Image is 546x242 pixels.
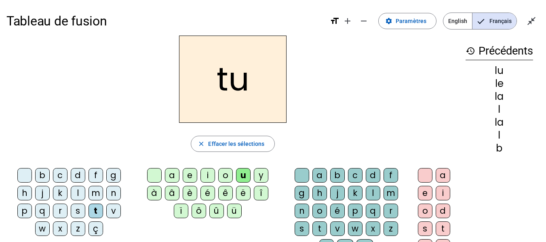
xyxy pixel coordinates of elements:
[179,36,287,123] h2: tu
[348,204,363,218] div: p
[35,168,50,183] div: b
[6,8,323,34] h1: Tableau de fusion
[295,221,309,236] div: s
[209,204,224,218] div: û
[147,186,162,200] div: à
[312,168,327,183] div: a
[53,186,67,200] div: k
[523,13,540,29] button: Quitter le plein écran
[466,66,533,76] div: lu
[218,168,233,183] div: o
[89,168,103,183] div: f
[384,186,398,200] div: m
[106,186,121,200] div: n
[466,46,475,56] mat-icon: history
[466,42,533,60] h3: Précédents
[227,204,242,218] div: ü
[330,186,345,200] div: j
[466,105,533,114] div: l
[384,168,398,183] div: f
[106,204,121,218] div: v
[385,17,392,25] mat-icon: settings
[466,143,533,153] div: b
[106,168,121,183] div: g
[436,168,450,183] div: a
[89,186,103,200] div: m
[366,204,380,218] div: q
[384,204,398,218] div: r
[165,186,179,200] div: â
[436,204,450,218] div: d
[348,221,363,236] div: w
[472,13,516,29] span: Français
[198,140,205,147] mat-icon: close
[330,221,345,236] div: v
[71,204,85,218] div: s
[295,204,309,218] div: n
[356,13,372,29] button: Diminuer la taille de la police
[312,186,327,200] div: h
[466,79,533,88] div: le
[443,13,517,29] mat-button-toggle-group: Language selection
[17,204,32,218] div: p
[418,221,432,236] div: s
[527,16,536,26] mat-icon: close_fullscreen
[165,168,179,183] div: a
[366,168,380,183] div: d
[339,13,356,29] button: Augmenter la taille de la police
[35,221,50,236] div: w
[418,186,432,200] div: e
[295,186,309,200] div: g
[192,204,206,218] div: ô
[366,186,380,200] div: l
[183,168,197,183] div: e
[200,186,215,200] div: é
[236,186,251,200] div: ë
[312,221,327,236] div: t
[396,16,426,26] span: Paramètres
[330,204,345,218] div: é
[71,186,85,200] div: l
[312,204,327,218] div: o
[53,168,67,183] div: c
[17,186,32,200] div: h
[208,139,264,149] span: Effacer les sélections
[254,168,268,183] div: y
[174,204,188,218] div: ï
[436,186,450,200] div: i
[53,204,67,218] div: r
[418,204,432,218] div: o
[343,16,352,26] mat-icon: add
[384,221,398,236] div: z
[191,136,274,152] button: Effacer les sélections
[366,221,380,236] div: x
[330,168,345,183] div: b
[183,186,197,200] div: è
[378,13,436,29] button: Paramètres
[35,186,50,200] div: j
[200,168,215,183] div: i
[359,16,369,26] mat-icon: remove
[466,118,533,127] div: la
[436,221,450,236] div: t
[466,92,533,101] div: la
[254,186,268,200] div: î
[89,221,103,236] div: ç
[443,13,472,29] span: English
[466,130,533,140] div: l
[218,186,233,200] div: ê
[348,168,363,183] div: c
[89,204,103,218] div: t
[71,221,85,236] div: z
[53,221,67,236] div: x
[348,186,363,200] div: k
[35,204,50,218] div: q
[71,168,85,183] div: d
[330,16,339,26] mat-icon: format_size
[236,168,251,183] div: u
